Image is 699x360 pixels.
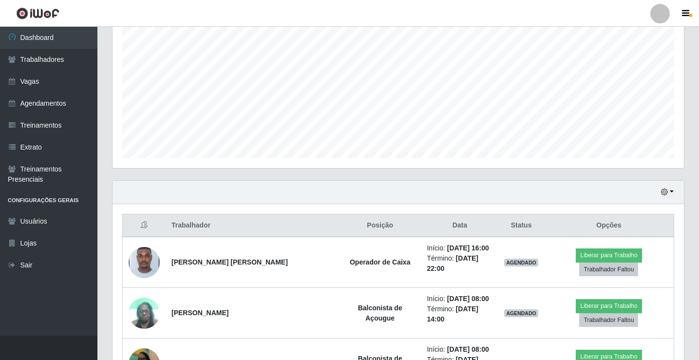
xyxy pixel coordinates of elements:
th: Posição [339,214,421,237]
strong: Operador de Caixa [350,258,411,266]
strong: [PERSON_NAME] [171,309,228,317]
time: [DATE] 08:00 [447,345,489,353]
li: Término: [427,253,492,274]
time: [DATE] 16:00 [447,244,489,252]
button: Liberar para Trabalho [576,299,642,313]
li: Término: [427,304,492,324]
button: Trabalhador Faltou [579,263,638,276]
li: Início: [427,243,492,253]
img: 1721222476236.jpeg [129,242,160,283]
li: Início: [427,344,492,355]
th: Opções [544,214,674,237]
strong: Balconista de Açougue [358,304,402,322]
span: AGENDADO [504,259,538,266]
li: Início: [427,294,492,304]
th: Status [498,214,544,237]
button: Liberar para Trabalho [576,248,642,262]
th: Data [421,214,498,237]
time: [DATE] 08:00 [447,295,489,303]
strong: [PERSON_NAME] [PERSON_NAME] [171,258,288,266]
span: AGENDADO [504,309,538,317]
th: Trabalhador [166,214,339,237]
button: Trabalhador Faltou [579,313,638,327]
img: 1704231584676.jpeg [129,292,160,334]
img: CoreUI Logo [16,7,59,19]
